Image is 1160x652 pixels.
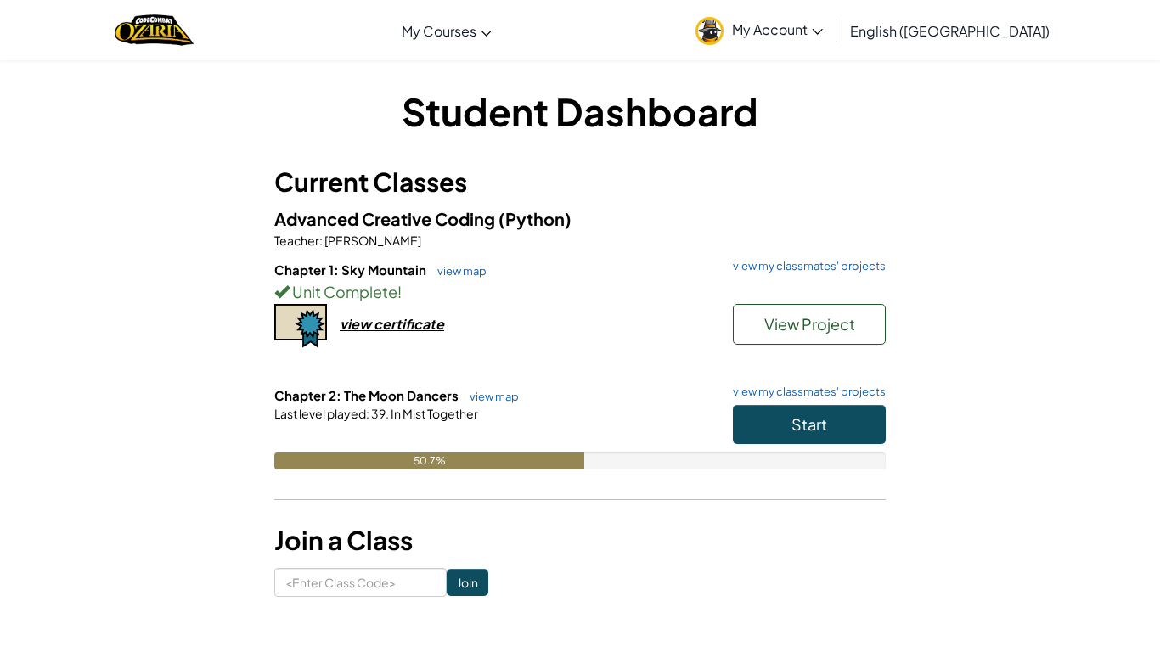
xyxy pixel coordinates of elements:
span: My Account [732,20,823,38]
span: Chapter 2: The Moon Dancers [274,387,461,403]
input: Join [447,569,488,596]
a: My Courses [393,8,500,53]
img: certificate-icon.png [274,304,327,348]
button: Start [733,405,886,444]
span: (Python) [498,208,572,229]
a: Ozaria by CodeCombat logo [115,13,194,48]
span: Unit Complete [290,282,397,301]
a: view map [429,264,487,278]
span: ! [397,282,402,301]
span: My Courses [402,22,476,40]
a: view my classmates' projects [724,386,886,397]
span: : [366,406,369,421]
div: view certificate [340,315,444,333]
div: 50.7% [274,452,584,469]
a: My Account [687,3,831,57]
img: avatar [695,17,724,45]
span: Last level played [274,406,366,421]
span: : [319,233,323,248]
span: Start [791,414,827,434]
span: Advanced Creative Coding [274,208,498,229]
span: Teacher [274,233,319,248]
img: Home [115,13,194,48]
input: <Enter Class Code> [274,568,447,597]
span: 39. [369,406,389,421]
h1: Student Dashboard [274,85,886,138]
span: English ([GEOGRAPHIC_DATA]) [850,22,1050,40]
button: View Project [733,304,886,345]
a: English ([GEOGRAPHIC_DATA]) [842,8,1058,53]
a: view certificate [274,315,444,333]
span: Chapter 1: Sky Mountain [274,261,429,278]
span: In Mist Together [389,406,478,421]
a: view map [461,390,519,403]
h3: Current Classes [274,163,886,201]
span: [PERSON_NAME] [323,233,421,248]
a: view my classmates' projects [724,261,886,272]
h3: Join a Class [274,521,886,559]
span: View Project [764,314,855,334]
